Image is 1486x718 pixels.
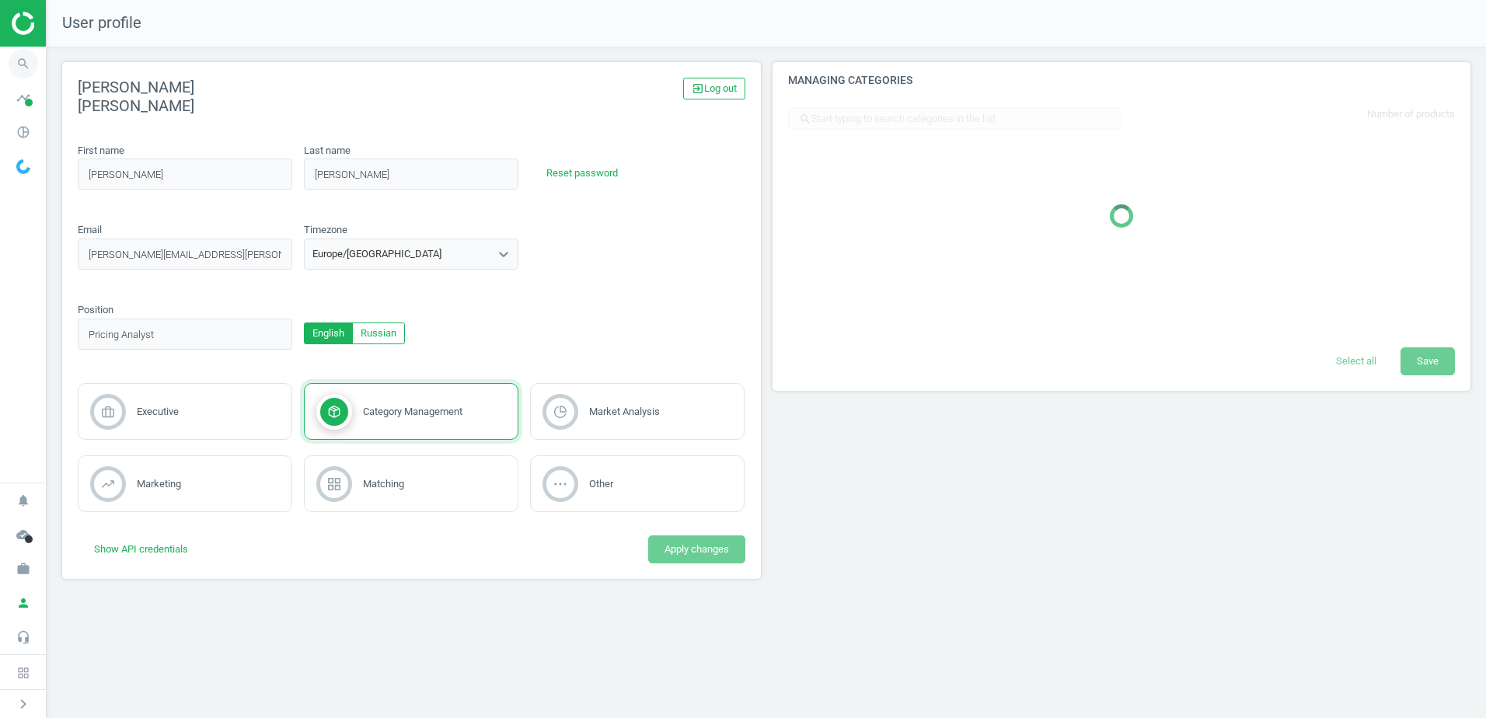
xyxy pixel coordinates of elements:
[12,12,122,35] img: ajHJNr6hYgQAAAAASUVORK5CYII=
[78,144,124,158] label: First name
[9,117,38,147] i: pie_chart_outlined
[78,319,292,350] input: position
[9,486,38,515] i: notifications
[9,554,38,584] i: work
[9,520,38,549] i: cloud_done
[530,159,634,187] button: Reset password
[773,62,1471,99] h4: Managing categories
[692,82,737,96] span: Log out
[9,622,38,652] i: headset_mic
[1401,347,1455,375] button: Save
[78,303,113,317] label: Position
[312,247,441,261] div: Europe/[GEOGRAPHIC_DATA]
[683,78,745,99] a: exit_to_appLog out
[78,223,102,237] label: Email
[9,49,38,78] i: search
[9,588,38,618] i: person
[648,535,745,563] button: Apply changes
[363,406,462,417] span: Category Management
[16,159,30,174] img: wGWNvw8QSZomAAAAABJRU5ErkJggg==
[137,478,181,490] span: Marketing
[1336,354,1376,368] span: Select all
[137,406,179,417] span: Executive
[9,83,38,113] i: timeline
[78,535,204,563] button: Show API credentials
[304,322,353,344] button: English
[363,478,404,490] span: Matching
[589,406,660,417] span: Market Analysis
[78,239,292,270] input: email_placeholder
[78,78,406,115] h2: [PERSON_NAME] [PERSON_NAME]
[78,159,292,190] input: first_name_placeholder
[14,695,33,713] i: chevron_right
[589,478,613,490] span: Other
[692,82,704,95] i: exit_to_app
[352,322,405,344] button: Russian
[304,144,351,158] label: Last name
[1320,347,1393,375] button: Select all
[304,223,347,237] label: Timezone
[1417,354,1439,368] span: Save
[304,159,518,190] input: last_name_placeholder
[47,12,141,34] span: User profile
[4,694,43,714] button: chevron_right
